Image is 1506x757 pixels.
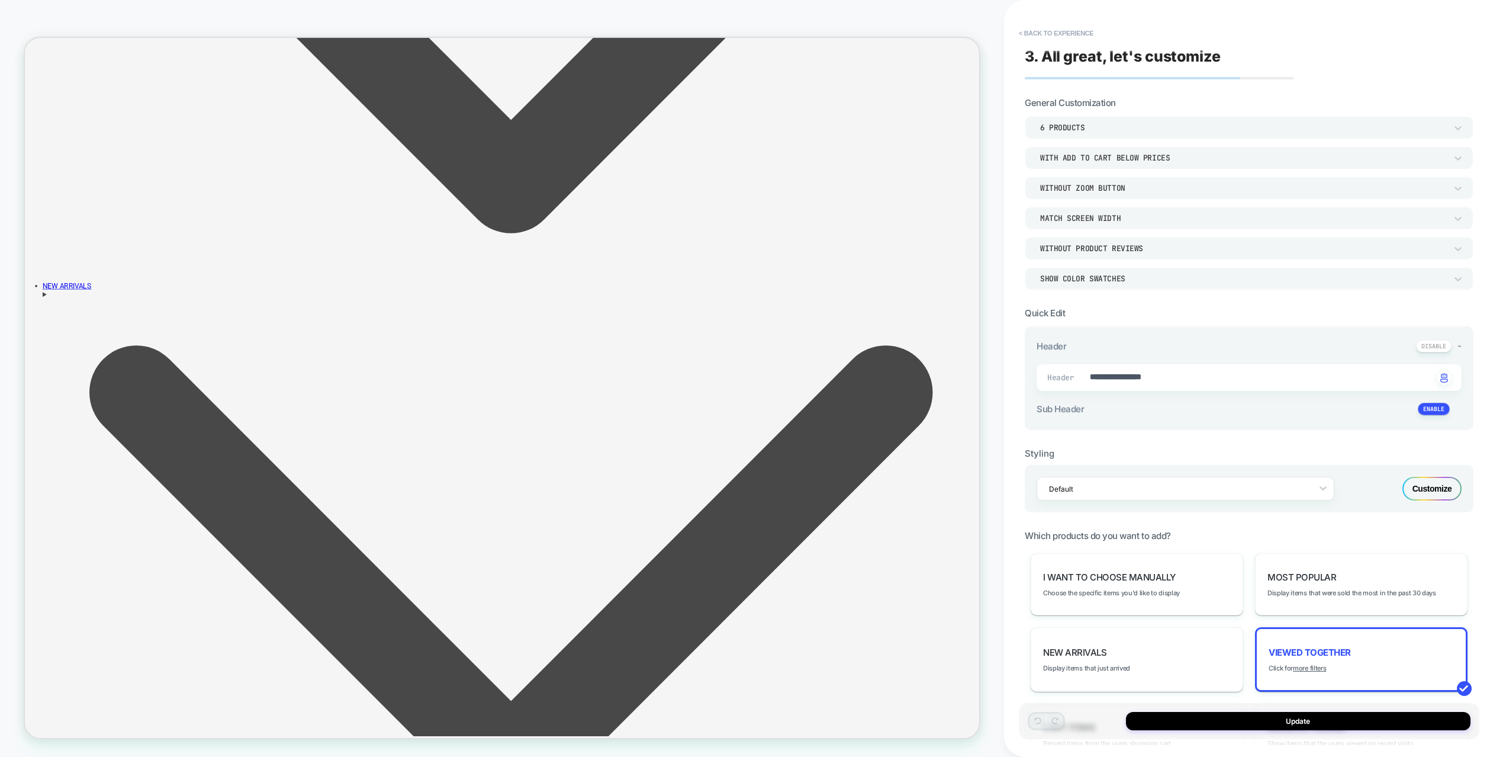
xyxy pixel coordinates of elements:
[24,325,89,336] a: NEW ARRIVALS
[1269,664,1326,672] span: Click for
[1126,712,1470,730] button: Update
[1025,47,1221,65] span: 3. All great, let's customize
[1037,341,1066,352] span: Header
[1040,213,1446,223] div: Match Screen Width
[1025,307,1065,319] span: Quick Edit
[1269,647,1351,658] span: Viewed Together
[1040,274,1446,284] div: SHOW COLOR SWATCHES
[1025,448,1473,459] div: Styling
[1043,572,1176,583] span: I want to choose manually
[1043,664,1130,672] span: Display items that just arrived
[1040,153,1446,163] div: With add to cart below prices
[1047,373,1062,383] span: Header
[1037,403,1084,415] span: Sub Header
[1043,647,1106,658] span: New Arrivals
[1040,183,1446,193] div: Without Zoom Button
[1025,530,1171,541] span: Which products do you want to add?
[1025,97,1116,108] span: General Customization
[1043,589,1180,597] span: Choose the specific items you'd like to display
[1040,123,1446,133] div: 6 Products
[1013,24,1099,43] button: < Back to experience
[1040,243,1446,254] div: Without Product Reviews
[1293,664,1326,672] u: more filters
[1267,572,1336,583] span: Most Popular
[1457,340,1462,351] span: -
[1267,589,1436,597] span: Display items that were sold the most in the past 30 days
[1440,373,1448,383] img: edit with ai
